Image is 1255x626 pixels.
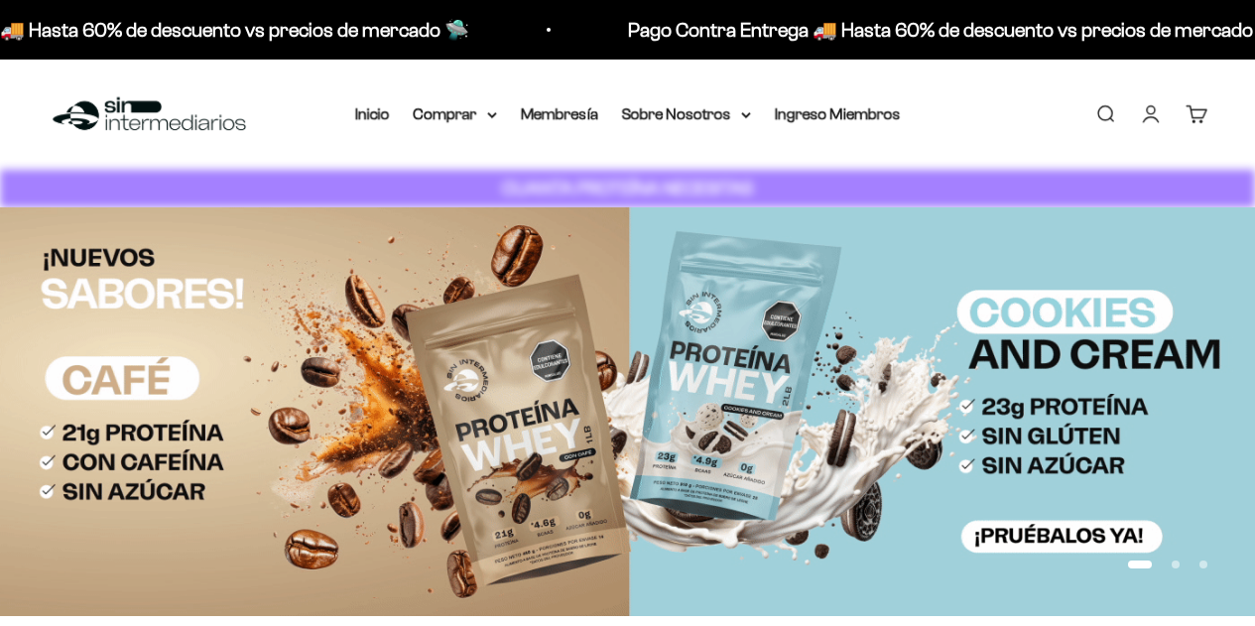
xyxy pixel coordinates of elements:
[622,101,751,127] summary: Sobre Nosotros
[521,105,598,122] a: Membresía
[355,105,390,122] a: Inicio
[414,101,497,127] summary: Comprar
[502,178,753,198] strong: CUANTA PROTEÍNA NECESITAS
[775,105,901,122] a: Ingreso Miembros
